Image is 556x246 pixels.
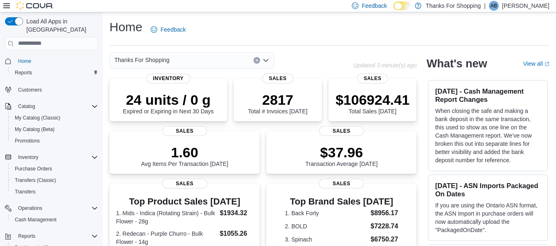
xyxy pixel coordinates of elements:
[15,101,38,111] button: Catalog
[123,92,214,108] p: 24 units / 0 g
[15,203,46,213] button: Operations
[15,203,98,213] span: Operations
[435,107,541,164] p: When closing the safe and making a bank deposit in the same transaction, this used to show as one...
[319,126,364,136] span: Sales
[147,21,189,38] a: Feedback
[23,17,98,34] span: Load All Apps in [GEOGRAPHIC_DATA]
[15,216,56,223] span: Cash Management
[285,235,367,244] dt: 3. Spinach
[12,68,98,78] span: Reports
[523,60,549,67] a: View allExternal link
[15,152,98,162] span: Inventory
[435,201,541,234] p: If you are using the Ontario ASN format, the ASN Import in purchase orders will now automatically...
[12,136,98,146] span: Promotions
[335,92,409,108] p: $106924.41
[357,74,388,83] span: Sales
[426,1,481,11] p: Thanks For Shopping
[114,55,170,65] span: Thanks For Shopping
[15,166,52,172] span: Purchase Orders
[162,179,207,189] span: Sales
[12,164,56,174] a: Purchase Orders
[544,62,549,67] svg: External link
[371,208,398,218] dd: $8956.17
[8,135,101,147] button: Promotions
[16,2,54,10] img: Cova
[15,152,42,162] button: Inventory
[12,124,98,134] span: My Catalog (Beta)
[2,83,101,95] button: Customers
[116,230,216,246] dt: 2. Redecan - Purple Churro - Bulk Flower - 14g
[8,186,101,198] button: Transfers
[435,87,541,103] h3: [DATE] - Cash Management Report Changes
[12,187,39,197] a: Transfers
[353,62,416,69] p: Updated 3 minute(s) ago
[248,92,307,115] div: Total # Invoices [DATE]
[12,113,64,123] a: My Catalog (Classic)
[502,1,549,11] p: [PERSON_NAME]
[305,144,378,161] p: $37.96
[18,154,38,161] span: Inventory
[18,233,35,239] span: Reports
[393,2,411,10] input: Dark Mode
[18,87,42,93] span: Customers
[2,55,101,67] button: Home
[18,58,31,64] span: Home
[15,115,60,121] span: My Catalog (Classic)
[8,124,101,135] button: My Catalog (Beta)
[15,231,98,241] span: Reports
[393,10,394,11] span: Dark Mode
[123,92,214,115] div: Expired or Expiring in Next 30 Days
[12,68,35,78] a: Reports
[8,163,101,175] button: Purchase Orders
[2,101,101,112] button: Catalog
[109,19,142,35] h1: Home
[220,229,253,239] dd: $1055.26
[18,205,42,212] span: Operations
[2,230,101,242] button: Reports
[220,208,253,218] dd: $1934.32
[12,136,43,146] a: Promotions
[254,57,260,64] button: Clear input
[319,179,364,189] span: Sales
[15,126,55,133] span: My Catalog (Beta)
[147,74,191,83] span: Inventory
[15,69,32,76] span: Reports
[15,56,35,66] a: Home
[12,187,98,197] span: Transfers
[15,101,98,111] span: Catalog
[426,57,487,70] h2: What's new
[285,209,367,217] dt: 1. Back Forty
[12,175,98,185] span: Transfers (Classic)
[15,84,98,94] span: Customers
[484,1,486,11] p: |
[116,197,253,207] h3: Top Product Sales [DATE]
[285,197,398,207] h3: Top Brand Sales [DATE]
[18,103,35,110] span: Catalog
[12,113,98,123] span: My Catalog (Classic)
[263,57,269,64] button: Open list of options
[116,209,216,225] dt: 1. Mids - Indica (Rotating Strain) - Bulk Flower - 28g
[141,144,228,167] div: Avg Items Per Transaction [DATE]
[15,85,45,95] a: Customers
[489,1,499,11] div: Ace Braaten
[262,74,293,83] span: Sales
[371,235,398,244] dd: $6750.27
[12,175,59,185] a: Transfers (Classic)
[335,92,409,115] div: Total Sales [DATE]
[15,56,98,66] span: Home
[248,92,307,108] p: 2817
[285,222,367,230] dt: 2. BOLD
[15,138,40,144] span: Promotions
[15,177,56,184] span: Transfers (Classic)
[435,182,541,198] h3: [DATE] - ASN Imports Packaged On Dates
[15,231,39,241] button: Reports
[2,202,101,214] button: Operations
[371,221,398,231] dd: $7228.74
[305,144,378,167] div: Transaction Average [DATE]
[15,189,35,195] span: Transfers
[2,152,101,163] button: Inventory
[141,144,228,161] p: 1.60
[8,175,101,186] button: Transfers (Classic)
[8,112,101,124] button: My Catalog (Classic)
[12,215,60,225] a: Cash Management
